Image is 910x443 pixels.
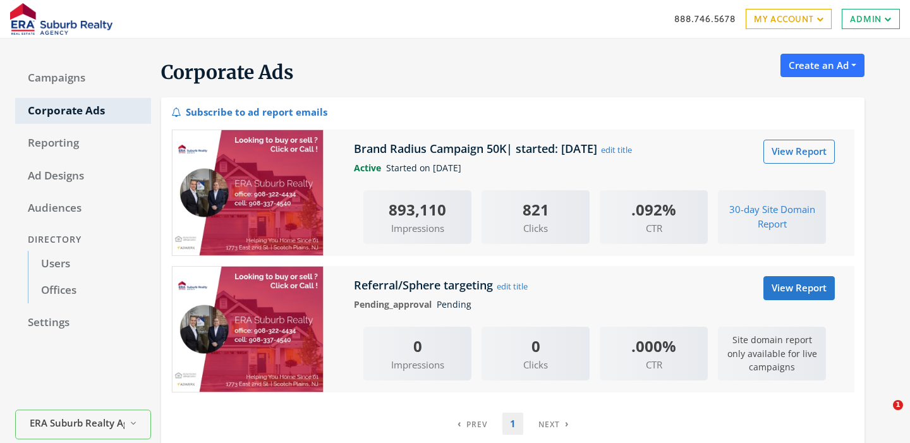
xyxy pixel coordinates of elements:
[15,310,151,336] a: Settings
[482,198,590,221] div: 821
[763,276,835,300] a: View Report
[30,416,124,430] span: ERA Suburb Realty Agency
[354,141,600,156] h5: Brand Radius Campaign 50K| started: [DATE]
[15,228,151,252] div: Directory
[354,162,386,174] span: Active
[746,9,832,29] a: My Account
[718,327,826,380] p: Site domain report only available for live campaigns
[842,9,900,29] a: Admin
[600,221,708,236] span: CTR
[28,277,151,304] a: Offices
[15,130,151,157] a: Reporting
[482,358,590,372] span: Clicks
[780,54,864,77] button: Create an Ad
[600,334,708,358] div: .000%
[363,198,471,221] div: 893,110
[893,400,903,410] span: 1
[763,140,835,163] a: View Report
[354,277,496,293] h5: Referral/Sphere targeting
[600,198,708,221] div: .092%
[28,251,151,277] a: Users
[482,334,590,358] div: 0
[450,413,576,435] nav: pagination
[171,102,327,119] div: Subscribe to ad report emails
[363,221,471,236] span: Impressions
[674,12,736,25] a: 888.746.5678
[15,195,151,222] a: Audiences
[161,60,294,84] span: Corporate Ads
[502,413,523,435] a: 1
[718,198,826,236] button: 30-day Site Domain Report
[363,358,471,372] span: Impressions
[344,298,845,312] div: Pending
[172,130,324,256] img: Brand Radius Campaign 50K| started: 2024-10-28
[600,358,708,372] span: CTR
[15,410,151,439] button: ERA Suburb Realty Agency
[172,266,324,392] img: Referral/Sphere targeting
[354,298,437,310] span: Pending_approval
[10,3,112,35] img: Adwerx
[482,221,590,236] span: Clicks
[363,334,471,358] div: 0
[15,65,151,92] a: Campaigns
[496,279,528,293] button: edit title
[344,161,845,175] div: Started on [DATE]
[15,163,151,190] a: Ad Designs
[600,143,633,157] button: edit title
[867,400,897,430] iframe: Intercom live chat
[15,98,151,124] a: Corporate Ads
